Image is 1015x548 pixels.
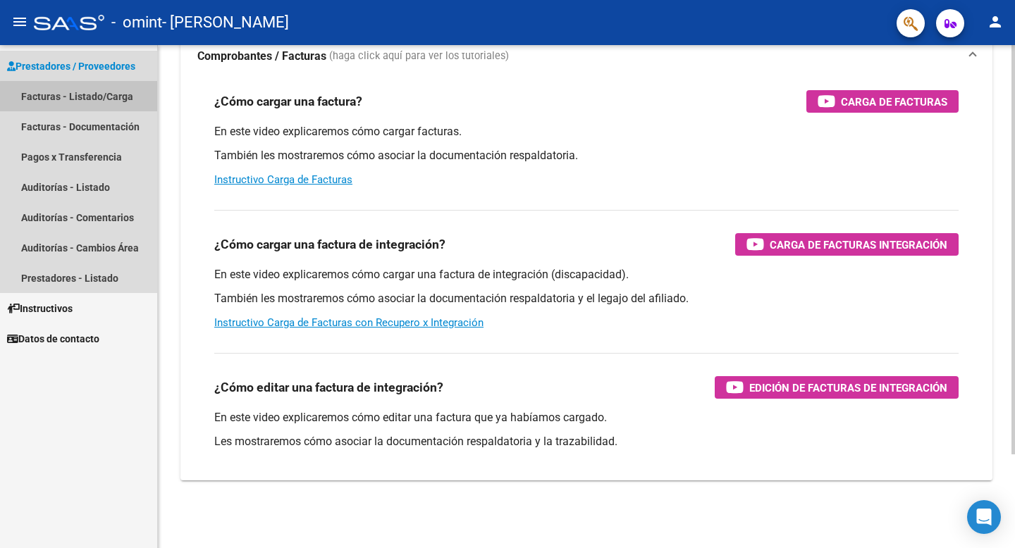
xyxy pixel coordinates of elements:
[329,49,509,64] span: (haga click aquí para ver los tutoriales)
[735,233,959,256] button: Carga de Facturas Integración
[214,291,959,306] p: También les mostraremos cómo asociar la documentación respaldatoria y el legajo del afiliado.
[7,331,99,347] span: Datos de contacto
[11,13,28,30] mat-icon: menu
[214,124,959,139] p: En este video explicaremos cómo cargar facturas.
[987,13,1004,30] mat-icon: person
[749,379,947,397] span: Edición de Facturas de integración
[214,235,445,254] h3: ¿Cómo cargar una factura de integración?
[7,301,73,316] span: Instructivos
[214,316,484,329] a: Instructivo Carga de Facturas con Recupero x Integración
[214,378,443,397] h3: ¿Cómo editar una factura de integración?
[214,434,959,449] p: Les mostraremos cómo asociar la documentación respaldatoria y la trazabilidad.
[214,267,959,282] p: En este video explicaremos cómo cargar una factura de integración (discapacidad).
[197,49,326,64] strong: Comprobantes / Facturas
[111,7,162,38] span: - omint
[7,58,135,74] span: Prestadores / Proveedores
[841,93,947,111] span: Carga de Facturas
[180,34,992,79] mat-expansion-panel-header: Comprobantes / Facturas (haga click aquí para ver los tutoriales)
[214,148,959,163] p: También les mostraremos cómo asociar la documentación respaldatoria.
[180,79,992,480] div: Comprobantes / Facturas (haga click aquí para ver los tutoriales)
[806,90,959,113] button: Carga de Facturas
[967,500,1001,534] div: Open Intercom Messenger
[770,236,947,254] span: Carga de Facturas Integración
[715,376,959,399] button: Edición de Facturas de integración
[162,7,289,38] span: - [PERSON_NAME]
[214,92,362,111] h3: ¿Cómo cargar una factura?
[214,410,959,425] p: En este video explicaremos cómo editar una factura que ya habíamos cargado.
[214,173,352,186] a: Instructivo Carga de Facturas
